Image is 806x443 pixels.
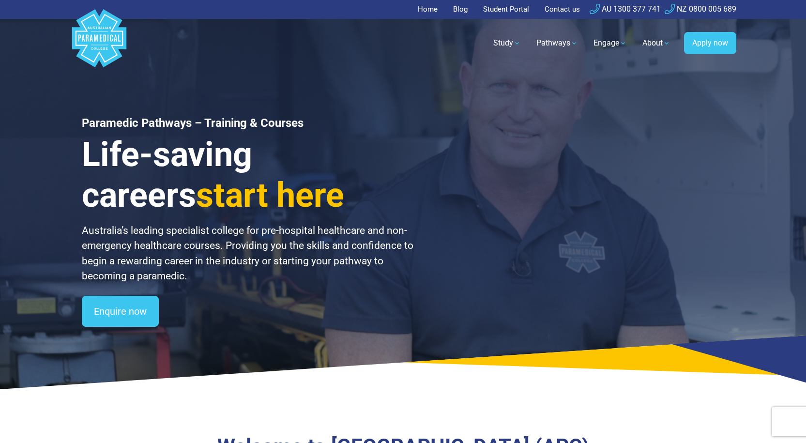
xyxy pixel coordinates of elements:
a: Australian Paramedical College [70,19,128,68]
a: Enquire now [82,296,159,327]
a: Study [487,30,527,57]
a: Pathways [531,30,584,57]
a: AU 1300 377 741 [590,4,661,14]
p: Australia’s leading specialist college for pre-hospital healthcare and non-emergency healthcare c... [82,223,415,284]
a: Apply now [684,32,736,54]
a: About [637,30,676,57]
span: start here [196,175,344,215]
h1: Paramedic Pathways – Training & Courses [82,116,415,130]
a: NZ 0800 005 689 [665,4,736,14]
a: Engage [588,30,633,57]
h3: Life-saving careers [82,134,415,215]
